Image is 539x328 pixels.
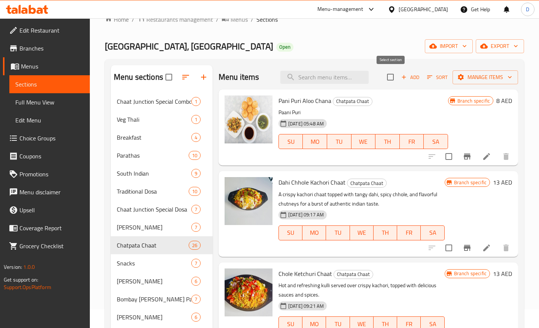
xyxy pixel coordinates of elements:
span: import [431,42,467,51]
span: 7 [192,296,200,303]
a: Coverage Report [3,219,90,237]
span: 7 [192,206,200,213]
a: Promotions [3,165,90,183]
div: Bombay Vada Paav [117,295,191,304]
span: Upsell [19,206,84,215]
div: Chaat Junction Special Combo1 [111,92,213,110]
a: Home [105,15,129,24]
span: Menus [231,15,248,24]
span: TH [377,227,394,238]
div: [PERSON_NAME]6 [111,308,213,326]
span: Chatpata Chaat [333,97,372,106]
button: TH [374,225,397,240]
span: 6 [192,314,200,321]
button: SU [278,225,302,240]
span: 10 [189,188,200,195]
p: Paani Puri [278,108,448,117]
span: SA [427,136,445,147]
span: export [482,42,518,51]
span: 9 [192,170,200,177]
span: [PERSON_NAME] [117,277,191,286]
a: Upsell [3,201,90,219]
span: Coverage Report [19,224,84,233]
div: Chaat Junction Special Dosa [117,205,191,214]
span: 7 [192,224,200,231]
div: Menu-management [317,5,363,14]
span: Traditional Dosa [117,187,189,196]
span: Restaurants management [146,15,213,24]
div: Chatpata Chaat [117,241,189,250]
span: SA [424,227,441,238]
div: items [189,187,201,196]
div: [GEOGRAPHIC_DATA] [399,5,448,13]
div: Chatpata Chaat26 [111,236,213,254]
div: items [191,169,201,178]
span: [GEOGRAPHIC_DATA], [GEOGRAPHIC_DATA] [105,38,273,55]
div: items [191,205,201,214]
span: Grocery Checklist [19,242,84,250]
span: Open [276,44,293,50]
div: South Indian [117,169,191,178]
span: Branches [19,44,84,53]
button: Add [398,72,422,83]
button: export [476,39,524,53]
span: Edit Menu [15,116,84,125]
span: 26 [189,242,200,249]
span: Manage items [459,73,512,82]
button: SA [424,134,448,149]
div: South Indian9 [111,164,213,182]
div: items [191,313,201,322]
span: TU [330,136,348,147]
p: A crispy kachori chaat topped with tangy dahi, spicy chhole, and flavorful chutneys for a burst o... [278,190,445,209]
span: 1 [192,98,200,105]
h2: Menu items [219,72,259,83]
span: Sort [427,73,448,82]
span: Sections [15,80,84,89]
div: items [189,241,201,250]
span: Parathas [117,151,189,160]
span: Chaat Junction Special Combo [117,97,191,106]
span: TH [378,136,397,147]
span: Branch specific [451,179,490,186]
span: Add [400,73,420,82]
button: WE [350,225,374,240]
a: Edit Restaurant [3,21,90,39]
button: TU [327,134,351,149]
img: Pani Puri Aloo Chana [225,95,272,143]
button: FR [400,134,424,149]
div: [PERSON_NAME]7 [111,218,213,236]
span: Full Menu View [15,98,84,107]
button: WE [351,134,376,149]
span: Select to update [441,240,457,256]
span: Breakfast [117,133,191,142]
span: 7 [192,260,200,267]
div: Parathas10 [111,146,213,164]
a: Menus [222,15,248,24]
button: TH [375,134,400,149]
div: [PERSON_NAME]6 [111,272,213,290]
a: Support.OpsPlatform [4,282,51,292]
h6: 13 AED [493,177,512,188]
button: import [425,39,473,53]
a: Full Menu View [9,93,90,111]
a: Restaurants management [137,15,213,24]
span: Promotions [19,170,84,179]
span: Chatpata Chaat [334,270,373,279]
div: items [191,295,201,304]
span: Veg Thali [117,115,191,124]
div: items [191,97,201,106]
span: FR [403,136,421,147]
button: Manage items [453,70,518,84]
span: Edit Restaurant [19,26,84,35]
span: Add item [398,72,422,83]
span: Chatpata Chaat [347,179,386,188]
li: / [251,15,253,24]
input: search [280,71,369,84]
span: [DATE] 09:17 AM [285,211,327,218]
span: Menus [21,62,84,71]
li: / [132,15,134,24]
div: items [189,151,201,160]
span: Version: [4,262,22,272]
a: Grocery Checklist [3,237,90,255]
